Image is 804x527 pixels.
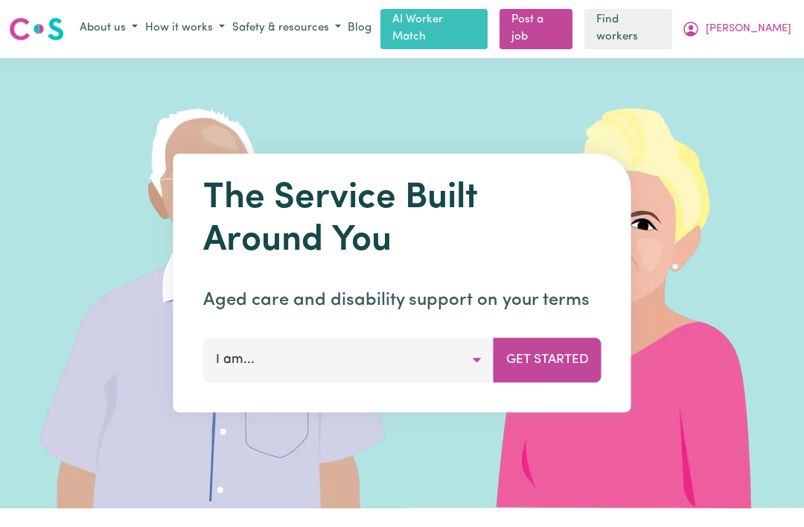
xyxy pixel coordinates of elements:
[9,16,64,42] img: Careseekers logo
[141,16,229,41] button: How it works
[76,16,141,41] button: About us
[203,177,602,263] h1: The Service Built Around You
[584,9,672,49] a: Find workers
[203,287,602,314] p: Aged care and disability support on your terms
[203,338,494,382] button: I am...
[500,9,572,49] a: Post a job
[380,9,488,49] a: AI Worker Match
[494,338,602,382] button: Get Started
[229,16,345,41] button: Safety & resources
[706,21,791,37] span: [PERSON_NAME]
[678,16,795,42] button: My Account
[345,17,374,40] a: Blog
[9,12,64,46] a: Careseekers logo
